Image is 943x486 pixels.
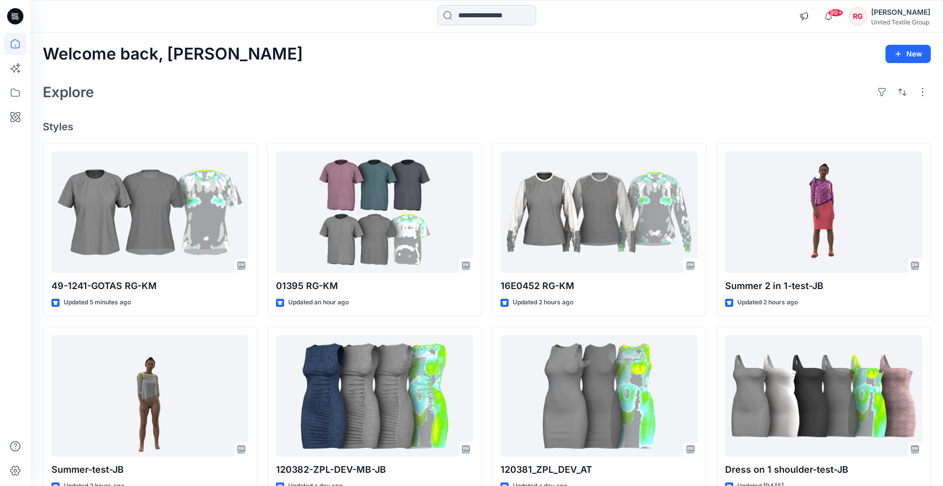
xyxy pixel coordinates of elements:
[276,152,473,273] a: 01395 RG-KM
[725,335,922,457] a: Dress on 1 shoulder-test-JB
[276,463,473,477] p: 120382-ZPL-DEV-MB-JB
[276,335,473,457] a: 120382-ZPL-DEV-MB-JB
[501,279,698,293] p: 16E0452 RG-KM
[43,45,303,64] h2: Welcome back, [PERSON_NAME]
[885,45,931,63] button: New
[64,297,131,308] p: Updated 5 minutes ago
[51,152,248,273] a: 49-1241-GOTAS RG-KM
[501,152,698,273] a: 16E0452 RG-KM
[51,335,248,457] a: Summer-test-JB
[725,279,922,293] p: Summer 2 in 1-test-JB
[501,463,698,477] p: 120381_ZPL_DEV_AT
[871,18,930,26] div: United Textile Group
[288,297,349,308] p: Updated an hour ago
[725,152,922,273] a: Summer 2 in 1-test-JB
[725,463,922,477] p: Dress on 1 shoulder-test-JB
[849,7,867,25] div: RG
[43,84,94,100] h2: Explore
[737,297,798,308] p: Updated 2 hours ago
[871,6,930,18] div: [PERSON_NAME]
[276,279,473,293] p: 01395 RG-KM
[501,335,698,457] a: 120381_ZPL_DEV_AT
[828,9,843,17] span: 99+
[51,279,248,293] p: 49-1241-GOTAS RG-KM
[513,297,573,308] p: Updated 2 hours ago
[43,121,931,133] h4: Styles
[51,463,248,477] p: Summer-test-JB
